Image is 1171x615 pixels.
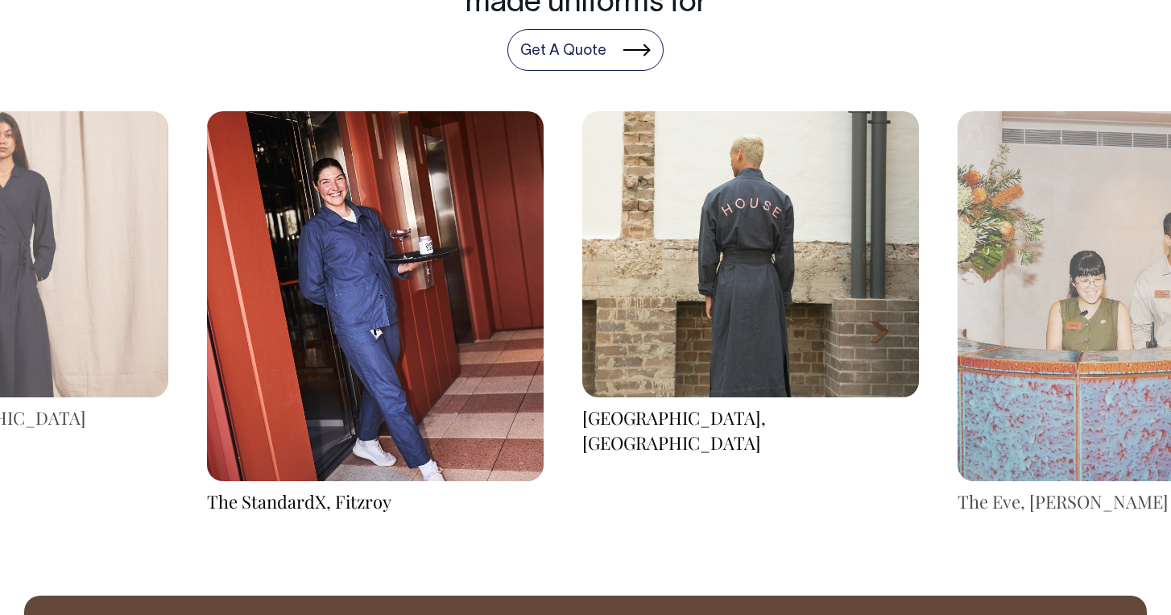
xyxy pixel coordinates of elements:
[507,29,664,71] a: Get A Quote
[582,111,919,397] img: Paramount House Hotel, Surry Hills
[207,111,544,482] img: The StandardX, Fitzroy
[582,405,919,455] div: [GEOGRAPHIC_DATA], [GEOGRAPHIC_DATA]
[207,489,544,514] div: The StandardX, Fitzroy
